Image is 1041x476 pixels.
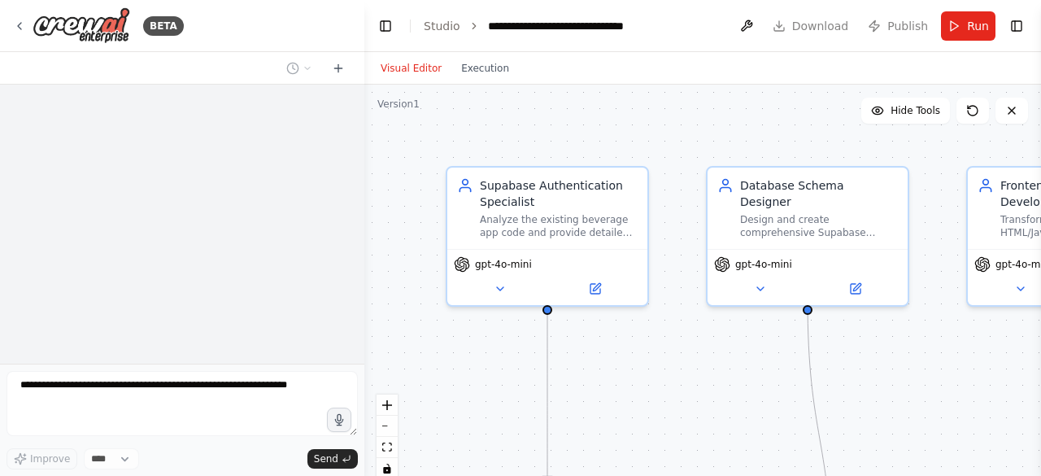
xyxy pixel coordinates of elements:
button: zoom in [377,395,398,416]
button: Improve [7,448,77,469]
div: Design and create comprehensive Supabase database schema for the beverage tracking application, i... [740,213,898,239]
span: Improve [30,452,70,465]
div: Supabase Authentication Specialist [480,177,638,210]
div: BETA [143,16,184,36]
div: Database Schema DesignerDesign and create comprehensive Supabase database schema for the beverage... [706,166,909,307]
button: Run [941,11,995,41]
button: Show right sidebar [1005,15,1028,37]
button: Switch to previous chat [280,59,319,78]
button: Send [307,449,358,469]
div: Analyze the existing beverage app code and provide detailed implementation guidance for integrati... [480,213,638,239]
button: Open in side panel [549,279,641,299]
button: Execution [451,59,519,78]
a: Studio [424,20,460,33]
button: Visual Editor [371,59,451,78]
img: Logo [33,7,130,44]
button: Open in side panel [809,279,901,299]
div: Supabase Authentication SpecialistAnalyze the existing beverage app code and provide detailed imp... [446,166,649,307]
nav: breadcrumb [424,18,624,34]
span: gpt-4o-mini [735,258,792,271]
span: Send [314,452,338,465]
div: Version 1 [377,98,420,111]
button: Start a new chat [325,59,351,78]
button: Click to speak your automation idea [327,408,351,432]
button: Hide left sidebar [374,15,397,37]
span: Run [967,18,989,34]
div: Database Schema Designer [740,177,898,210]
span: gpt-4o-mini [475,258,532,271]
span: Hide Tools [891,104,940,117]
button: fit view [377,437,398,458]
button: zoom out [377,416,398,437]
button: Hide Tools [861,98,950,124]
